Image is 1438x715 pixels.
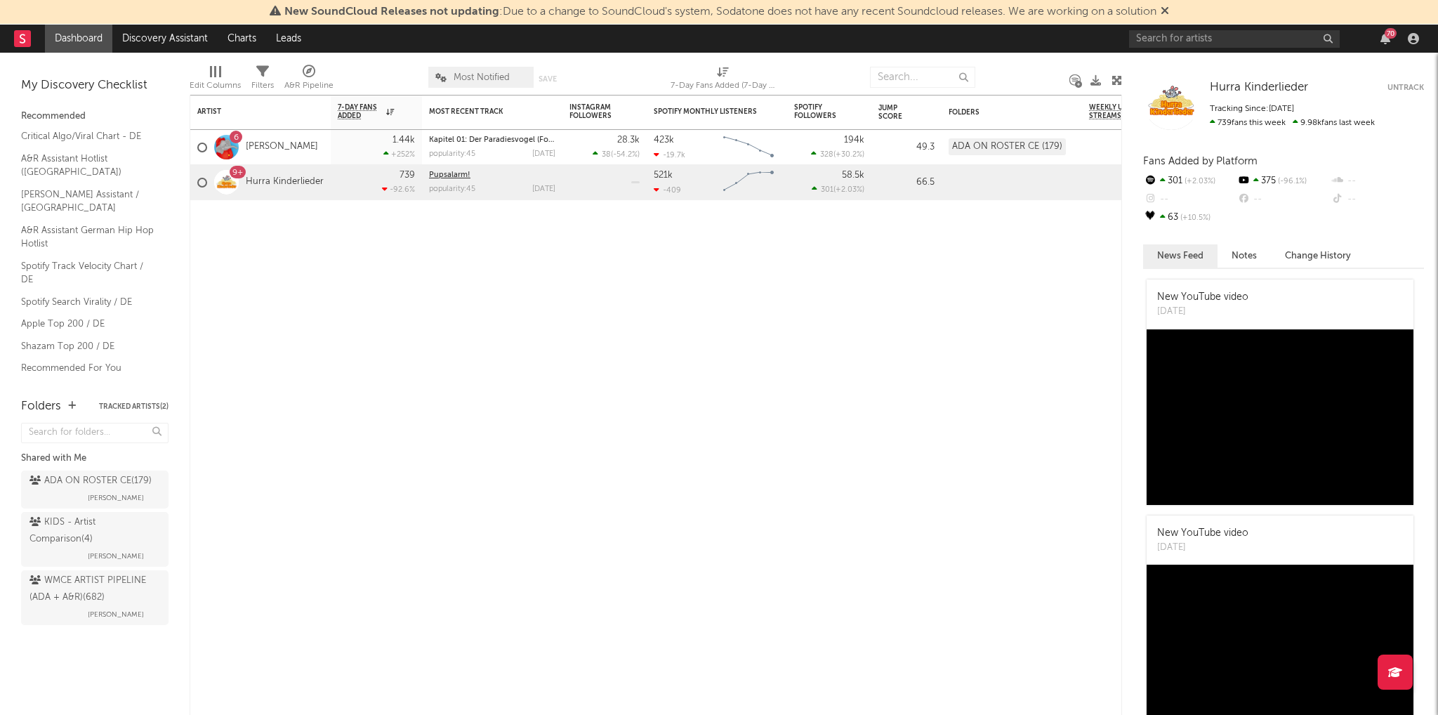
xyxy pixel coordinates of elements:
[251,77,274,94] div: Filters
[654,171,673,180] div: 521k
[532,150,555,158] div: [DATE]
[1178,214,1211,222] span: +10.5 %
[593,150,640,159] div: ( )
[1236,190,1330,209] div: --
[21,77,169,94] div: My Discovery Checklist
[45,25,112,53] a: Dashboard
[21,316,154,332] a: Apple Top 200 / DE
[21,129,154,144] a: Critical Algo/Viral Chart - DE
[21,108,169,125] div: Recommended
[99,403,169,410] button: Tracked Artists(2)
[654,136,674,145] div: 423k
[1161,6,1169,18] span: Dismiss
[1157,526,1248,541] div: New YouTube video
[284,6,1156,18] span: : Due to a change to SoundCloud's system, Sodatone does not have any recent Soundcloud releases. ...
[1210,81,1308,93] span: Hurra Kinderlieder
[671,60,776,100] div: 7-Day Fans Added (7-Day Fans Added)
[21,258,154,287] a: Spotify Track Velocity Chart / DE
[284,6,499,18] span: New SoundCloud Releases not updating
[1210,105,1294,113] span: Tracking Since: [DATE]
[1380,33,1390,44] button: 70
[949,138,1066,155] div: ADA ON ROSTER CE (179)
[21,398,61,415] div: Folders
[836,186,862,194] span: +2.03 %
[393,136,415,145] div: 1.44k
[654,150,685,159] div: -19.7k
[878,104,913,121] div: Jump Score
[284,60,334,100] div: A&R Pipeline
[532,185,555,193] div: [DATE]
[602,151,611,159] span: 38
[29,572,157,606] div: WMCE ARTIST PIPELINE (ADA + A&R) ( 682 )
[717,165,780,200] svg: Chart title
[654,107,759,116] div: Spotify Monthly Listeners
[1182,178,1215,185] span: +2.03 %
[246,176,324,188] a: Hurra Kinderlieder
[1385,28,1397,39] div: 70
[21,512,169,567] a: KIDS - Artist Comparison(4)[PERSON_NAME]
[21,151,154,180] a: A&R Assistant Hotlist ([GEOGRAPHIC_DATA])
[1210,119,1286,127] span: 739 fans this week
[1143,209,1236,227] div: 63
[429,171,470,179] a: Pupsalarm!
[1089,103,1138,120] span: Weekly US Streams
[844,136,864,145] div: 194k
[21,471,169,509] a: ADA ON ROSTER CE(179)[PERSON_NAME]
[794,103,843,120] div: Spotify Followers
[112,25,218,53] a: Discovery Assistant
[429,136,555,144] div: Kapitel 01: Der Paradiesvogel (Folge 165)
[88,606,144,623] span: [PERSON_NAME]
[429,150,475,158] div: popularity: 45
[218,25,266,53] a: Charts
[21,423,169,443] input: Search for folders...
[1331,190,1424,209] div: --
[1157,305,1248,319] div: [DATE]
[1157,541,1248,555] div: [DATE]
[1236,172,1330,190] div: 375
[29,514,157,548] div: KIDS - Artist Comparison ( 4 )
[949,108,1054,117] div: Folders
[1143,172,1236,190] div: 301
[429,171,555,179] div: Pupsalarm!
[1143,156,1258,166] span: Fans Added by Platform
[1129,30,1340,48] input: Search for artists
[671,77,776,94] div: 7-Day Fans Added (7-Day Fans Added)
[812,185,864,194] div: ( )
[251,60,274,100] div: Filters
[21,294,154,310] a: Spotify Search Virality / DE
[21,450,169,467] div: Shared with Me
[1218,244,1271,268] button: Notes
[21,223,154,251] a: A&R Assistant German Hip Hop Hotlist
[1276,178,1307,185] span: -96.1 %
[1210,81,1308,95] a: Hurra Kinderlieder
[878,174,935,191] div: 66.5
[1143,244,1218,268] button: News Feed
[429,107,534,116] div: Most Recent Track
[21,360,154,376] a: Recommended For You
[1387,81,1424,95] button: Untrack
[820,151,833,159] span: 328
[1271,244,1365,268] button: Change History
[870,67,975,88] input: Search...
[836,151,862,159] span: +30.2 %
[454,73,510,82] span: Most Notified
[821,186,833,194] span: 301
[1157,290,1248,305] div: New YouTube video
[654,185,681,195] div: -409
[400,171,415,180] div: 739
[190,60,241,100] div: Edit Columns
[382,185,415,194] div: -92.6 %
[811,150,864,159] div: ( )
[21,339,154,354] a: Shazam Top 200 / DE
[1210,119,1375,127] span: 9.98k fans last week
[569,103,619,120] div: Instagram Followers
[717,130,780,165] svg: Chart title
[617,136,640,145] div: 28.3k
[190,77,241,94] div: Edit Columns
[266,25,311,53] a: Leads
[842,171,864,180] div: 58.5k
[284,77,334,94] div: A&R Pipeline
[429,136,576,144] a: Kapitel 01: Der Paradiesvogel (Folge 165)
[246,141,318,153] a: [PERSON_NAME]
[383,150,415,159] div: +252 %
